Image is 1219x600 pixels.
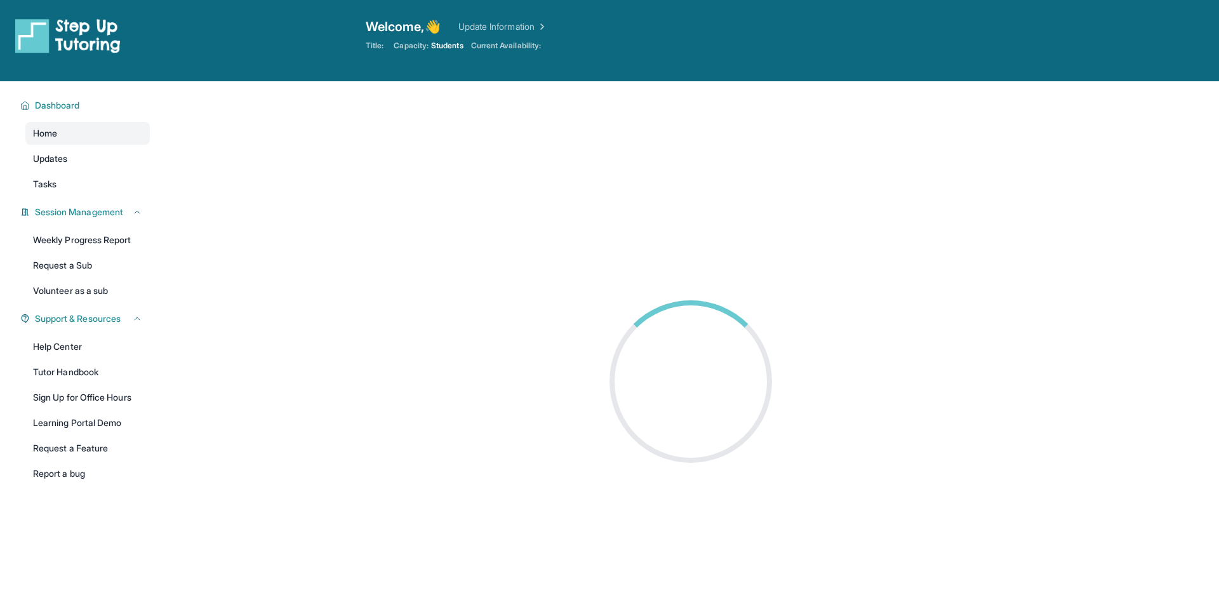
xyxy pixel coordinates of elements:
[25,147,150,170] a: Updates
[15,18,121,53] img: logo
[33,127,57,140] span: Home
[35,206,123,218] span: Session Management
[35,312,121,325] span: Support & Resources
[30,99,142,112] button: Dashboard
[25,229,150,251] a: Weekly Progress Report
[25,122,150,145] a: Home
[394,41,429,51] span: Capacity:
[30,206,142,218] button: Session Management
[30,312,142,325] button: Support & Resources
[366,41,383,51] span: Title:
[25,254,150,277] a: Request a Sub
[458,20,547,33] a: Update Information
[25,173,150,196] a: Tasks
[535,20,547,33] img: Chevron Right
[33,178,57,190] span: Tasks
[431,41,463,51] span: Students
[25,279,150,302] a: Volunteer as a sub
[366,18,441,36] span: Welcome, 👋
[25,437,150,460] a: Request a Feature
[25,386,150,409] a: Sign Up for Office Hours
[25,361,150,383] a: Tutor Handbook
[25,411,150,434] a: Learning Portal Demo
[471,41,541,51] span: Current Availability:
[25,462,150,485] a: Report a bug
[25,335,150,358] a: Help Center
[35,99,80,112] span: Dashboard
[33,152,68,165] span: Updates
